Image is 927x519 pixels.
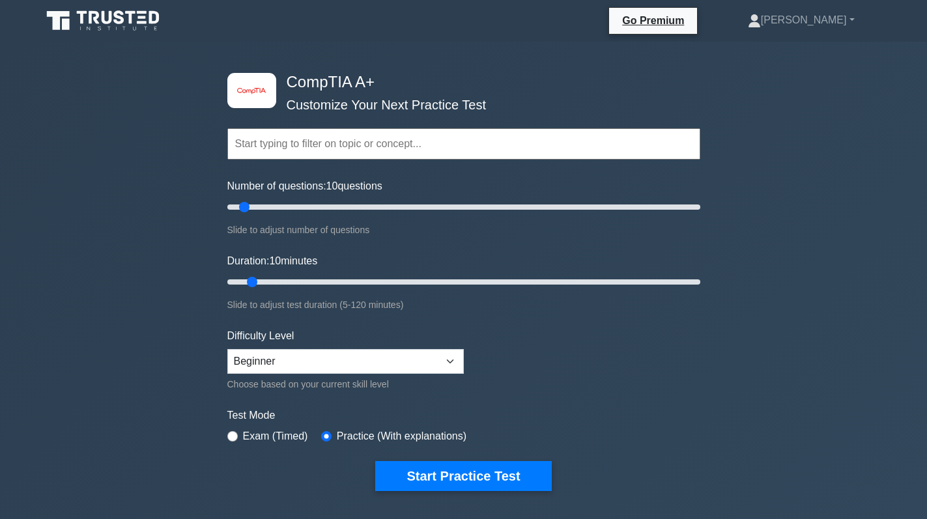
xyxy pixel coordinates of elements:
[717,7,886,33] a: [PERSON_NAME]
[227,222,700,238] div: Slide to adjust number of questions
[326,180,338,191] span: 10
[227,297,700,313] div: Slide to adjust test duration (5-120 minutes)
[227,253,318,269] label: Duration: minutes
[227,328,294,344] label: Difficulty Level
[614,12,692,29] a: Go Premium
[337,428,466,444] label: Practice (With explanations)
[281,73,636,92] h4: CompTIA A+
[227,128,700,160] input: Start typing to filter on topic or concept...
[227,376,464,392] div: Choose based on your current skill level
[269,255,281,266] span: 10
[243,428,308,444] label: Exam (Timed)
[375,461,551,491] button: Start Practice Test
[227,178,382,194] label: Number of questions: questions
[227,408,700,423] label: Test Mode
